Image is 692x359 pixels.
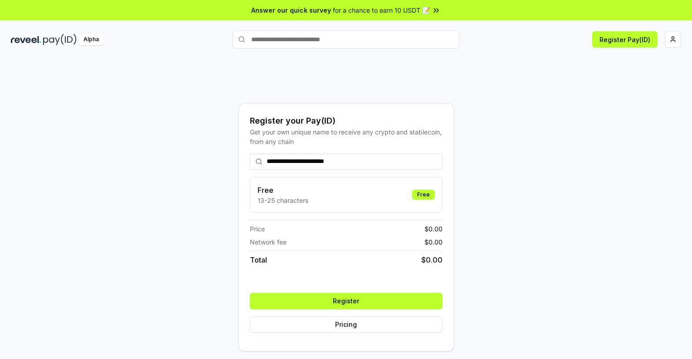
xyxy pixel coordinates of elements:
[250,115,443,127] div: Register your Pay(ID)
[250,316,443,333] button: Pricing
[250,127,443,146] div: Get your own unique name to receive any crypto and stablecoin, from any chain
[333,5,430,15] span: for a chance to earn 10 USDT 📝
[250,293,443,309] button: Register
[592,31,658,48] button: Register Pay(ID)
[250,237,287,247] span: Network fee
[412,190,435,200] div: Free
[43,34,77,45] img: pay_id
[424,237,443,247] span: $ 0.00
[78,34,104,45] div: Alpha
[251,5,331,15] span: Answer our quick survey
[11,34,41,45] img: reveel_dark
[258,196,308,205] p: 13-25 characters
[250,254,267,265] span: Total
[424,224,443,234] span: $ 0.00
[258,185,308,196] h3: Free
[421,254,443,265] span: $ 0.00
[250,224,265,234] span: Price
